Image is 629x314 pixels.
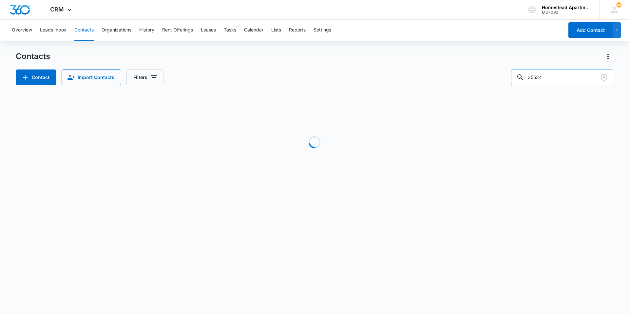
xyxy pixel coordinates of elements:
[162,20,193,41] button: Rent Offerings
[542,5,590,10] div: account name
[314,20,331,41] button: Settings
[201,20,216,41] button: Leases
[568,22,613,38] button: Add Contact
[102,20,131,41] button: Organizations
[12,20,32,41] button: Overview
[244,20,263,41] button: Calendar
[16,69,56,85] button: Add Contact
[542,10,590,15] div: account id
[50,6,64,13] span: CRM
[616,2,621,8] span: 46
[62,69,121,85] button: Import Contacts
[289,20,306,41] button: Reports
[139,20,154,41] button: History
[74,20,94,41] button: Contacts
[603,51,613,62] button: Actions
[16,51,50,61] h1: Contacts
[599,72,609,83] button: Clear
[40,20,67,41] button: Leads Inbox
[511,69,613,85] input: Search Contacts
[126,69,163,85] button: Filters
[271,20,281,41] button: Lists
[616,2,621,8] div: notifications count
[224,20,236,41] button: Tasks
